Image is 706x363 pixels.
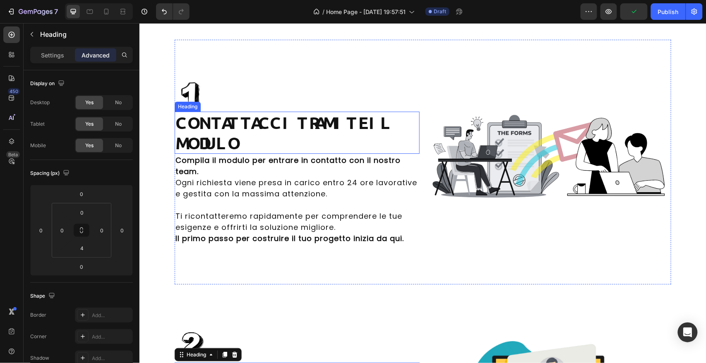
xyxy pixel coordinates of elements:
[678,322,698,342] div: Open Intercom Messenger
[92,333,131,341] div: Add...
[6,151,20,158] div: Beta
[115,99,122,106] span: No
[82,51,110,60] p: Advanced
[85,142,94,149] span: Yes
[30,168,71,179] div: Spacing (px)
[434,8,446,15] span: Draft
[115,142,122,149] span: No
[30,142,46,149] div: Mobile
[30,333,47,340] div: Corner
[115,120,122,128] span: No
[85,120,94,128] span: Yes
[46,328,68,335] div: Heading
[56,224,68,236] input: 0px
[41,51,64,60] p: Settings
[326,7,406,16] span: Home Page - [DATE] 19:57:51
[658,7,679,16] div: Publish
[74,242,90,254] input: xs
[116,224,128,236] input: 0
[73,260,90,273] input: 0
[40,29,130,39] p: Heading
[74,206,90,219] input: 0px
[35,224,47,236] input: 0
[8,88,20,95] div: 450
[54,7,58,17] p: 7
[30,291,57,302] div: Shape
[30,120,45,128] div: Tablet
[73,188,90,200] input: 0
[651,3,686,20] button: Publish
[156,3,190,20] div: Undo/Redo
[322,7,324,16] span: /
[92,355,131,362] div: Add...
[85,99,94,106] span: Yes
[30,354,49,362] div: Shadow
[30,311,46,319] div: Border
[30,99,50,106] div: Desktop
[3,3,62,20] button: 7
[35,339,280,361] h2: primo contatto
[96,224,108,236] input: 0px
[92,312,131,319] div: Add...
[30,78,66,89] div: Display on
